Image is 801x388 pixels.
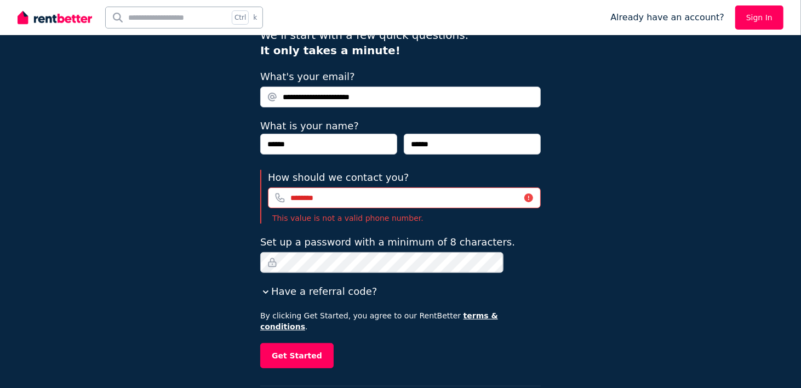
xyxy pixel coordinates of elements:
[260,310,541,332] p: By clicking Get Started, you agree to our RentBetter .
[260,284,377,299] button: Have a referral code?
[260,343,334,368] button: Get Started
[268,213,541,224] p: This value is not a valid phone number.
[260,44,400,57] b: It only takes a minute!
[260,120,359,132] label: What is your name?
[253,13,257,22] span: k
[610,11,724,24] span: Already have an account?
[735,5,783,30] a: Sign In
[268,170,409,185] label: How should we contact you?
[232,10,249,25] span: Ctrl
[260,235,515,250] label: Set up a password with a minimum of 8 characters.
[260,69,355,84] label: What's your email?
[18,9,92,26] img: RentBetter
[260,311,498,331] a: terms & conditions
